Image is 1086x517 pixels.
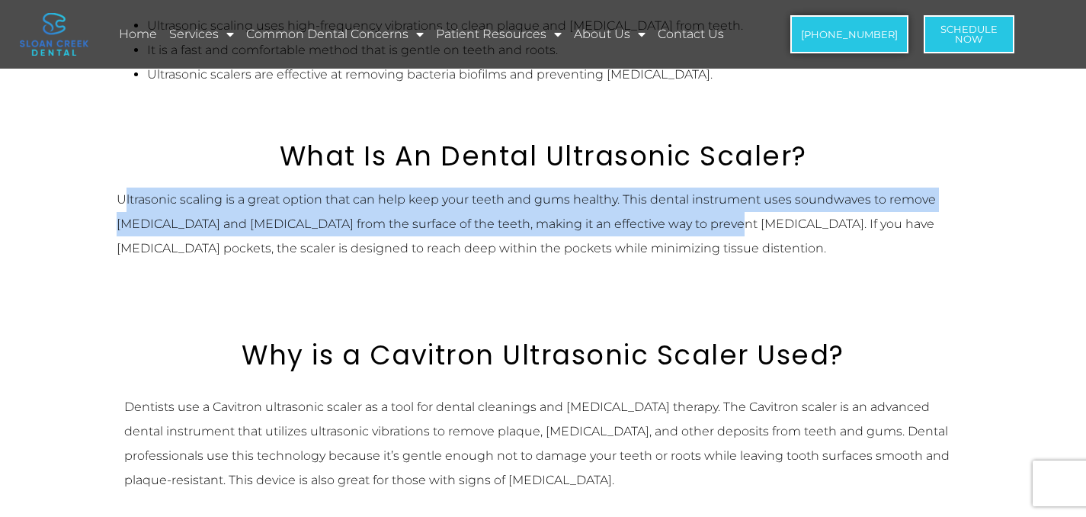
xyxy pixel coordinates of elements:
p: Ultrasonic scaling is a great option that can help keep your teeth and gums healthy. This dental ... [117,188,970,261]
li: Ultrasonic scalers are effective at removing bacteria biofilms and preventing [MEDICAL_DATA]. [147,63,970,87]
p: Dentists use a Cavitron ultrasonic scaler as a tool for dental cleanings and [MEDICAL_DATA] thera... [124,395,963,493]
a: Common Dental Concerns [244,17,426,52]
a: Contact Us [655,17,726,52]
a: About Us [572,17,648,52]
h2: What Is An Dental Ultrasonic Scaler? [117,140,970,172]
img: logo [20,13,88,56]
a: [PHONE_NUMBER] [790,15,908,53]
a: Services [167,17,236,52]
a: Home [117,17,159,52]
span: [PHONE_NUMBER] [801,30,898,40]
nav: Menu [117,17,745,52]
a: Patient Resources [434,17,564,52]
h2: Why is a Cavitron Ultrasonic Scaler Used? [117,339,970,371]
a: ScheduleNow [924,15,1014,53]
span: Schedule Now [940,24,998,44]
